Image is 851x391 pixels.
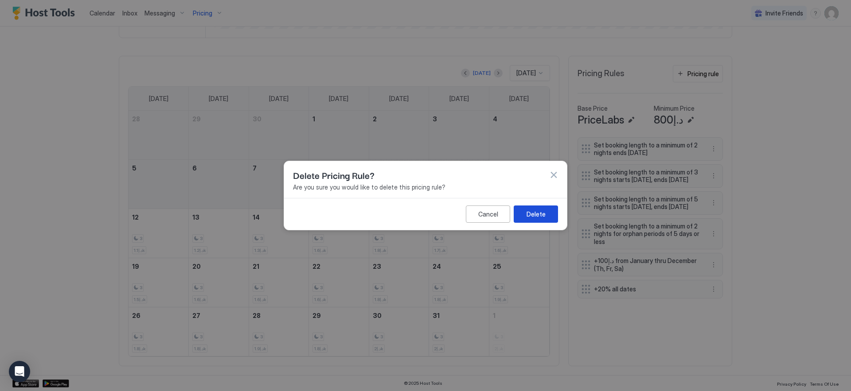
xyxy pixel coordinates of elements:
[514,205,558,223] button: Delete
[527,209,546,219] div: Delete
[478,209,498,219] div: Cancel
[293,168,375,182] span: Delete Pricing Rule?
[9,361,30,382] div: Open Intercom Messenger
[466,205,510,223] button: Cancel
[293,183,558,191] span: Are you sure you would like to delete this pricing rule?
